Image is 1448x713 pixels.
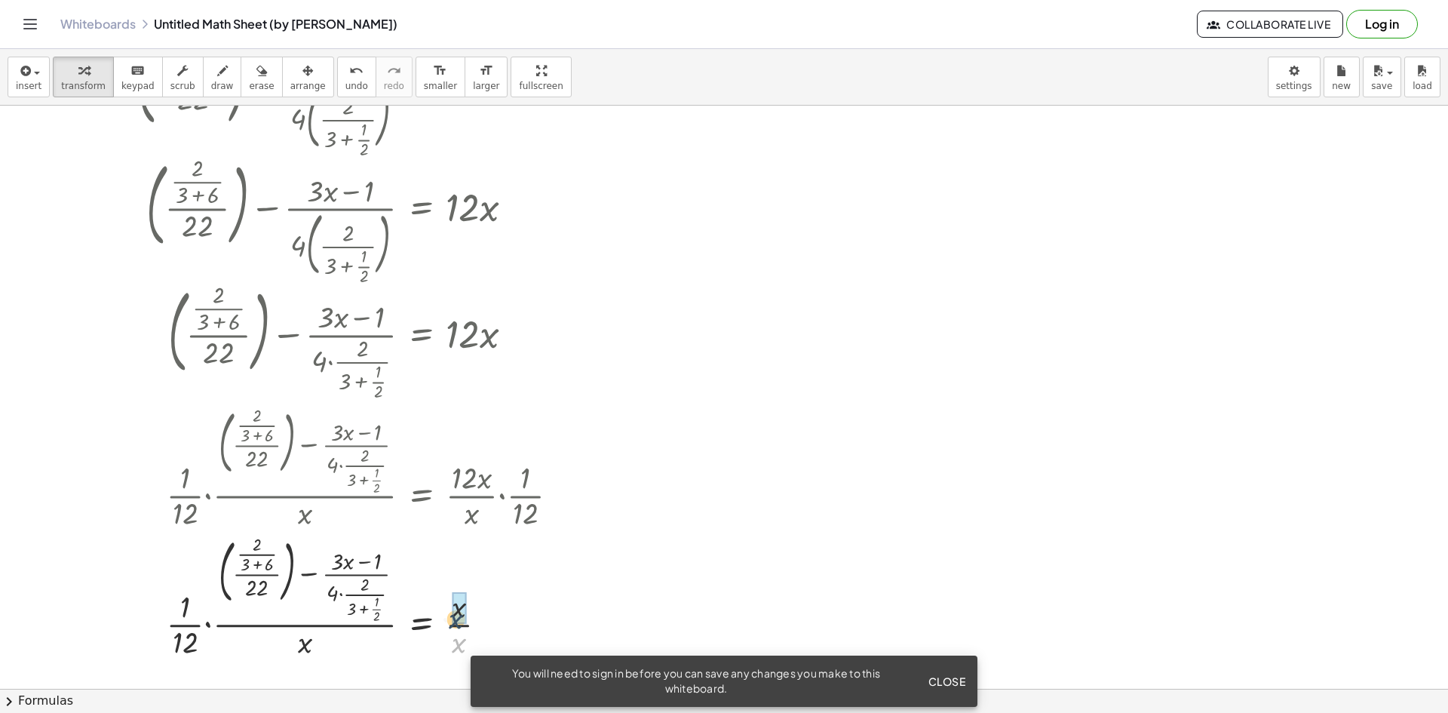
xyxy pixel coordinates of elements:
i: format_size [433,62,447,80]
button: format_sizelarger [465,57,508,97]
button: scrub [162,57,204,97]
span: smaller [424,81,457,91]
button: redoredo [376,57,413,97]
span: insert [16,81,41,91]
span: Close [928,675,965,688]
button: draw [203,57,242,97]
span: erase [249,81,274,91]
span: new [1332,81,1351,91]
span: Collaborate Live [1210,17,1330,31]
span: undo [345,81,368,91]
span: transform [61,81,106,91]
div: You will need to sign in before you can save any changes you make to this whiteboard. [483,666,910,696]
button: keyboardkeypad [113,57,163,97]
button: format_sizesmaller [416,57,465,97]
button: Log in [1346,10,1418,38]
button: new [1324,57,1360,97]
i: keyboard [130,62,145,80]
i: format_size [479,62,493,80]
button: settings [1268,57,1321,97]
span: save [1371,81,1392,91]
span: fullscreen [519,81,563,91]
i: undo [349,62,364,80]
span: arrange [290,81,326,91]
span: draw [211,81,234,91]
button: Collaborate Live [1197,11,1343,38]
span: settings [1276,81,1312,91]
button: Toggle navigation [18,12,42,36]
button: arrange [282,57,334,97]
button: fullscreen [511,57,571,97]
span: keypad [121,81,155,91]
span: scrub [170,81,195,91]
button: insert [8,57,50,97]
button: load [1404,57,1440,97]
button: undoundo [337,57,376,97]
span: larger [473,81,499,91]
button: erase [241,57,282,97]
button: save [1363,57,1401,97]
span: redo [384,81,404,91]
button: transform [53,57,114,97]
a: Whiteboards [60,17,136,32]
i: redo [387,62,401,80]
span: load [1413,81,1432,91]
button: Close [922,668,971,695]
